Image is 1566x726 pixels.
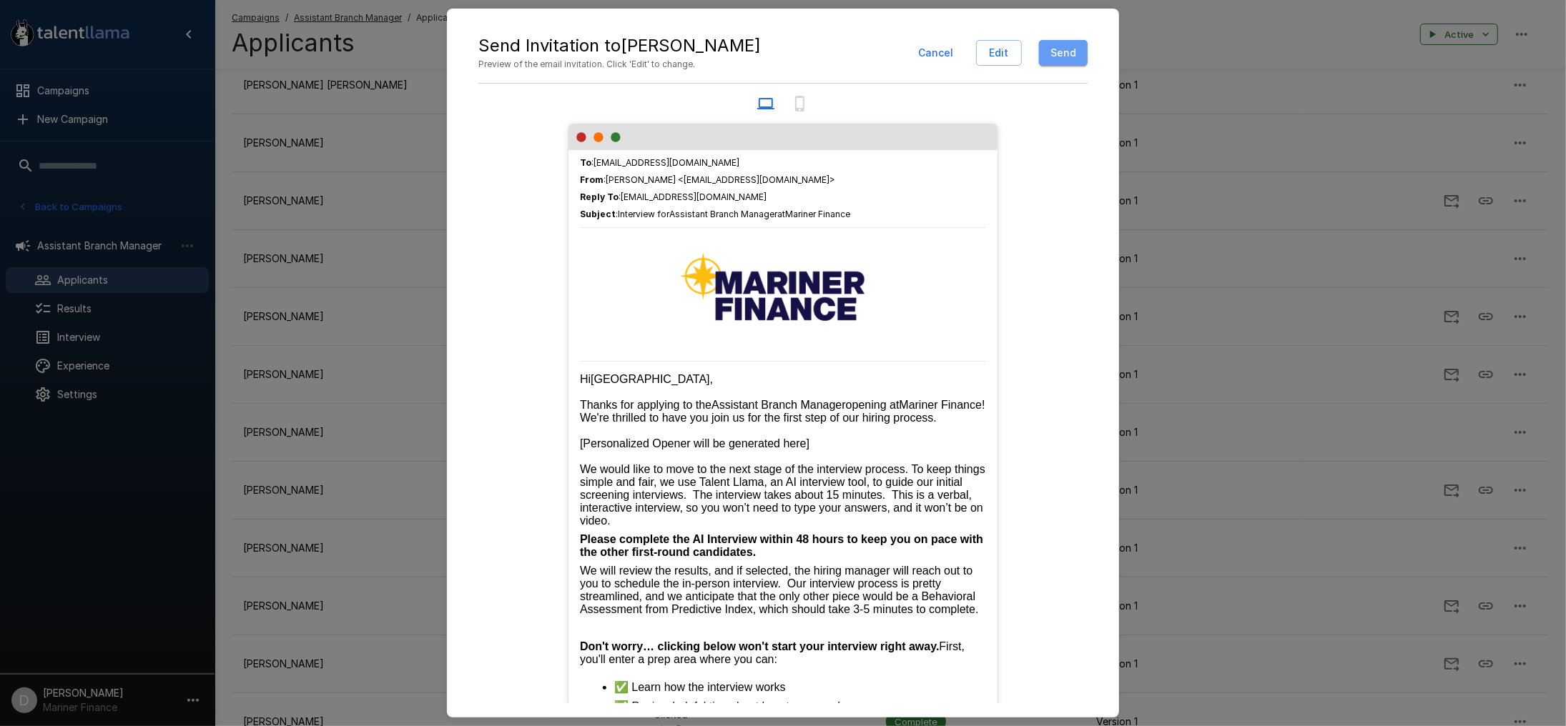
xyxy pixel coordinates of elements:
[580,437,809,449] span: [Personalized Opener will be generated here]
[1039,40,1088,66] button: Send
[580,533,986,558] strong: Please complete the AI Interview within 48 hours to keep you on pace with the other first-round c...
[478,57,761,71] span: Preview of the email invitation. Click 'Edit' to change.
[580,373,591,385] span: Hi
[580,565,979,615] span: We will review the results, and if selected, the hiring manager will reach out to you to schedule...
[669,209,777,219] span: Assistant Branch Manager
[580,463,988,527] span: We would like to move to the next stage of the interview process. To keep things simple and fair,...
[580,192,619,202] b: Reply To
[777,209,785,219] span: at
[580,207,850,222] span: :
[846,399,900,411] span: opening at
[614,681,786,693] span: ✅ Learn how the interview works
[710,373,713,385] span: ,
[478,34,761,57] h5: Send Invitation to [PERSON_NAME]
[711,399,846,411] span: Assistant Branch Manager
[580,242,986,344] img: Talent Llama
[614,700,840,712] span: ✅ Review helpful tips about how to respond
[580,399,988,424] span: ! We're thrilled to have you join us for the first step of our hiring process.
[580,399,711,411] span: Thanks for applying to the
[580,157,591,168] b: To
[976,40,1022,66] button: Edit
[591,373,710,385] span: [GEOGRAPHIC_DATA]
[580,640,940,652] strong: Don't worry… clicking below won't start your interview right away.
[912,40,959,66] button: Cancel
[580,190,986,204] span: : [EMAIL_ADDRESS][DOMAIN_NAME]
[900,399,983,411] span: Mariner Finance
[580,156,986,170] span: : [EMAIL_ADDRESS][DOMAIN_NAME]
[580,173,835,187] span: : [PERSON_NAME] <[EMAIL_ADDRESS][DOMAIN_NAME]>
[785,209,850,219] span: Mariner Finance
[580,640,968,665] span: First, you'll enter a prep area where you can:
[618,209,669,219] span: Interview for
[580,174,604,185] b: From
[580,209,616,219] b: Subject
